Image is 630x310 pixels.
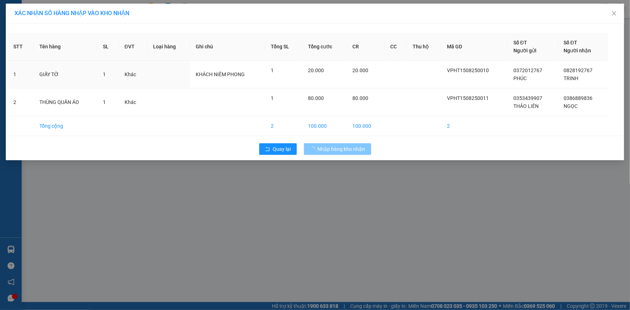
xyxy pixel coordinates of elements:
span: Người gửi [513,48,536,53]
span: VPHT1508250010 [447,67,489,73]
td: 100.000 [347,116,384,136]
td: GIẤY TỜ [34,61,97,88]
span: 20.000 [353,67,369,73]
span: 1 [271,95,274,101]
span: PHÚC [513,75,527,81]
span: loading [310,147,318,152]
th: CC [384,33,407,61]
span: Người nhận [564,48,591,53]
td: Khác [119,88,147,116]
td: 2 [265,116,303,136]
span: 0386889836 [564,95,592,101]
td: Tổng cộng [34,116,97,136]
td: 2 [8,88,34,116]
td: 2 [441,116,508,136]
td: 1 [8,61,34,88]
span: Số ĐT [513,40,527,45]
span: KHÁCH NIÊM PHONG [196,71,245,77]
td: 100.000 [303,116,347,136]
th: Tổng SL [265,33,303,61]
span: 80.000 [353,95,369,101]
span: 20.000 [308,67,324,73]
span: Nhập hàng kho nhận [318,145,365,153]
th: CR [347,33,384,61]
span: 1 [271,67,274,73]
button: Close [604,4,624,24]
th: Mã GD [441,33,508,61]
th: Tổng cước [303,33,347,61]
th: Tên hàng [34,33,97,61]
span: 0372012767 [513,67,542,73]
th: Ghi chú [190,33,265,61]
span: VPHT1508250011 [447,95,489,101]
th: ĐVT [119,33,147,61]
th: Loại hàng [147,33,190,61]
span: THẢO LIÊN [513,103,539,109]
span: 0828192767 [564,67,592,73]
span: 1 [103,99,106,105]
td: Khác [119,61,147,88]
span: 80.000 [308,95,324,101]
span: rollback [265,147,270,152]
span: TRINH [564,75,578,81]
span: 1 [103,71,106,77]
th: Thu hộ [407,33,442,61]
button: Nhập hàng kho nhận [304,143,371,155]
span: Quay lại [273,145,291,153]
td: THÙNG QUẦN ÁO [34,88,97,116]
button: rollbackQuay lại [259,143,297,155]
span: NGỌC [564,103,578,109]
span: 0353439907 [513,95,542,101]
th: STT [8,33,34,61]
span: XÁC NHẬN SỐ HÀNG NHẬP VÀO KHO NHẬN [14,10,129,17]
span: close [611,10,617,16]
span: Số ĐT [564,40,577,45]
th: SL [97,33,119,61]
